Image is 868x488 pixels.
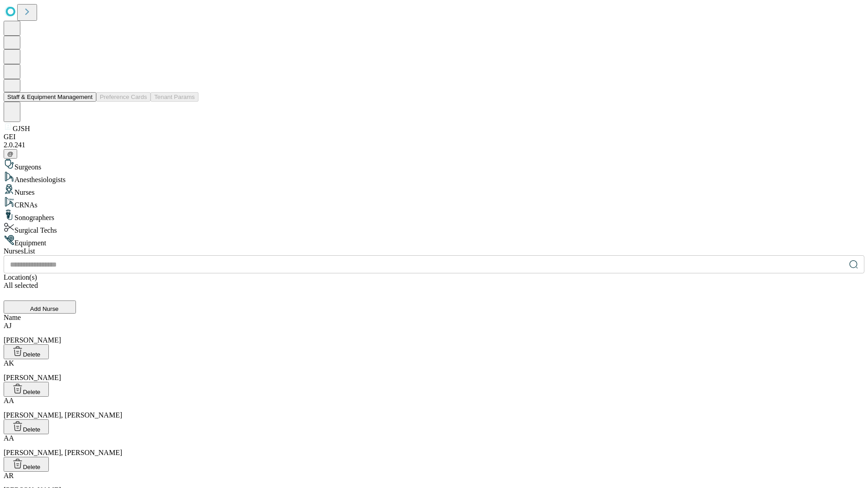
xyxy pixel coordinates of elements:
span: AK [4,359,14,367]
span: Delete [23,389,41,395]
div: [PERSON_NAME], [PERSON_NAME] [4,434,864,457]
div: [PERSON_NAME] [4,359,864,382]
span: GJSH [13,125,30,132]
button: Add Nurse [4,300,76,314]
span: Delete [23,351,41,358]
div: Equipment [4,235,864,247]
span: Location(s) [4,273,37,281]
span: AJ [4,322,12,329]
button: @ [4,149,17,159]
button: Preference Cards [96,92,151,102]
div: Anesthesiologists [4,171,864,184]
button: Tenant Params [151,92,198,102]
div: Name [4,314,864,322]
button: Delete [4,419,49,434]
span: AR [4,472,14,479]
div: GEI [4,133,864,141]
button: Delete [4,457,49,472]
div: 2.0.241 [4,141,864,149]
div: Surgical Techs [4,222,864,235]
span: AA [4,434,14,442]
div: [PERSON_NAME], [PERSON_NAME] [4,397,864,419]
button: Delete [4,382,49,397]
button: Staff & Equipment Management [4,92,96,102]
span: Add Nurse [30,305,59,312]
div: Surgeons [4,159,864,171]
div: CRNAs [4,197,864,209]
span: AA [4,397,14,404]
span: @ [7,150,14,157]
div: Sonographers [4,209,864,222]
div: [PERSON_NAME] [4,322,864,344]
span: Delete [23,426,41,433]
div: Nurses [4,184,864,197]
div: Nurses List [4,247,864,255]
span: Delete [23,464,41,470]
div: All selected [4,282,864,290]
button: Delete [4,344,49,359]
